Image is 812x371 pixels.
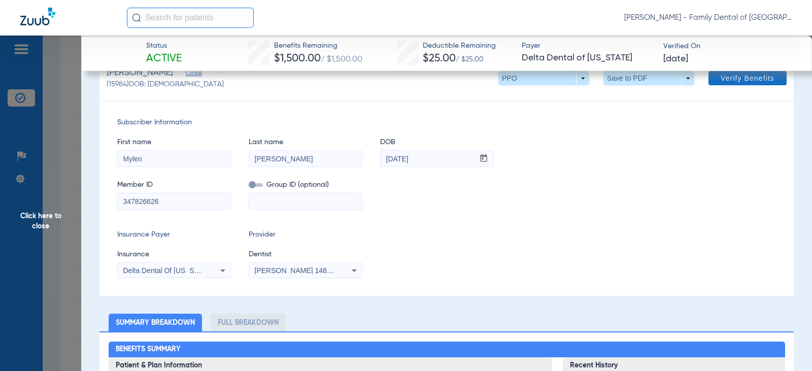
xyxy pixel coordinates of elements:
span: Close [186,70,195,79]
img: Search Icon [132,13,141,22]
span: Verify Benefits [721,74,774,82]
span: [DATE] [663,53,688,65]
span: Insurance [117,249,231,260]
span: Status [146,41,182,51]
span: Last name [249,137,362,148]
button: PPO [498,71,589,85]
span: First name [117,137,231,148]
span: Benefits Remaining [274,41,362,51]
span: [PERSON_NAME] - Family Dental of [GEOGRAPHIC_DATA] [624,13,792,23]
li: Full Breakdown [211,314,286,331]
span: Delta Dental Of [US_STATE] [123,266,214,275]
span: Provider [249,229,362,240]
span: Delta Dental of [US_STATE] [522,52,654,64]
span: Dentist [249,249,362,260]
span: $1,500.00 [274,53,321,64]
span: Deductible Remaining [423,41,496,51]
span: / $1,500.00 [321,55,362,63]
span: Payer [522,41,654,51]
input: Search for patients [127,8,254,28]
span: $25.00 [423,53,456,64]
span: / $25.00 [456,56,484,63]
span: Active [146,52,182,66]
span: DOB [380,137,494,148]
button: Open calendar [474,151,494,167]
li: Summary Breakdown [109,314,202,331]
span: (15984) DOB: [DEMOGRAPHIC_DATA] [107,79,224,90]
span: [PERSON_NAME] 1487882031 [255,266,355,275]
span: Member ID [117,180,231,190]
span: Verified On [663,41,796,52]
span: Insurance Payer [117,229,231,240]
img: Zuub Logo [20,8,55,25]
span: Group ID (optional) [249,180,362,190]
h2: Benefits Summary [109,342,785,358]
button: Save to PDF [603,71,694,85]
span: [PERSON_NAME] [107,66,173,79]
span: Subscriber Information [117,117,776,128]
button: Verify Benefits [708,71,787,85]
